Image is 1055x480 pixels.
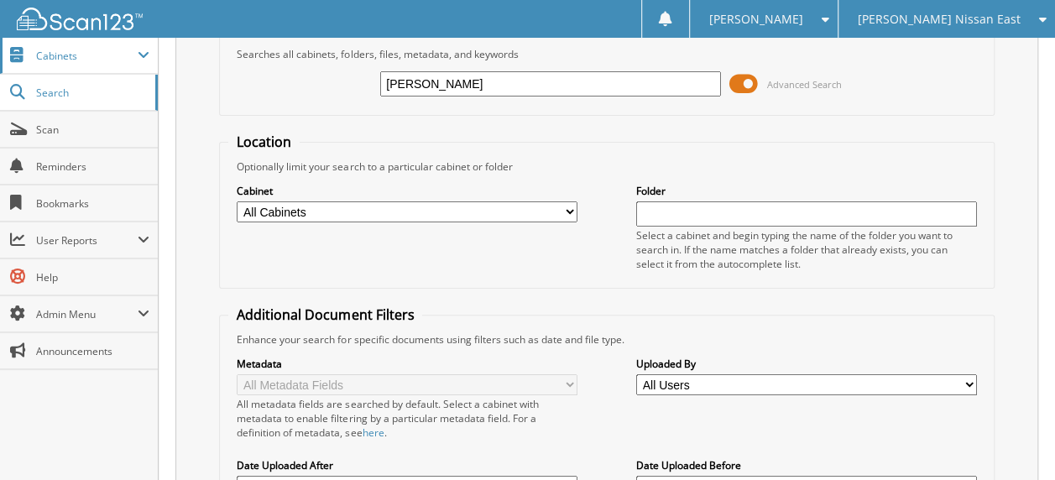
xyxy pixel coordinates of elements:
span: User Reports [36,233,138,248]
img: scan123-logo-white.svg [17,8,143,30]
a: here [362,425,384,440]
label: Metadata [237,357,577,371]
div: Select a cabinet and begin typing the name of the folder you want to search in. If the name match... [636,228,977,271]
label: Date Uploaded Before [636,458,977,472]
span: Help [36,270,149,284]
legend: Additional Document Filters [228,305,422,324]
label: Uploaded By [636,357,977,371]
legend: Location [228,133,300,151]
span: Scan [36,123,149,137]
iframe: Chat Widget [971,399,1055,480]
div: Enhance your search for specific documents using filters such as date and file type. [228,332,984,347]
div: All metadata fields are searched by default. Select a cabinet with metadata to enable filtering b... [237,397,577,440]
label: Cabinet [237,184,577,198]
span: Search [36,86,147,100]
span: [PERSON_NAME] [708,14,802,24]
span: Admin Menu [36,307,138,321]
div: Searches all cabinets, folders, files, metadata, and keywords [228,47,984,61]
span: Advanced Search [767,78,842,91]
div: Optionally limit your search to a particular cabinet or folder [228,159,984,174]
span: [PERSON_NAME] Nissan East [857,14,1020,24]
label: Date Uploaded After [237,458,577,472]
label: Folder [636,184,977,198]
span: Bookmarks [36,196,149,211]
span: Announcements [36,344,149,358]
span: Cabinets [36,49,138,63]
span: Reminders [36,159,149,174]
